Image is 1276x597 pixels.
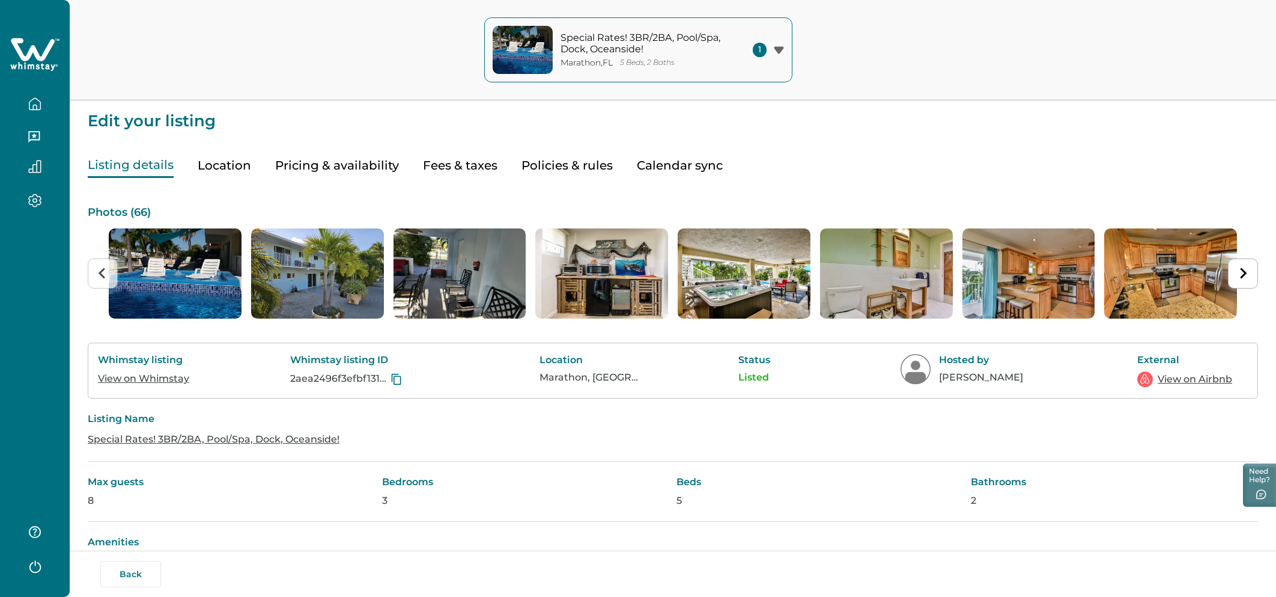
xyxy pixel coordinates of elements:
[539,354,642,366] p: Location
[251,228,384,319] li: 2 of 66
[678,228,810,319] img: list-photos
[88,207,1258,219] p: Photos ( 66 )
[1137,354,1233,366] p: External
[1228,259,1258,289] button: Next slide
[971,495,1258,507] p: 2
[382,495,669,507] p: 3
[678,228,810,319] li: 5 of 66
[561,58,613,68] p: Marathon , FL
[88,433,339,445] a: Special Rates! 3BR/2BA, Pool/Spa, Dock, Oceanside!
[393,228,526,319] img: list-photos
[1104,228,1237,319] li: 8 of 66
[939,372,1041,384] p: [PERSON_NAME]
[962,228,1095,319] img: list-photos
[1104,228,1237,319] img: list-photos
[820,228,953,319] img: list-photos
[88,100,1258,129] p: Edit your listing
[535,228,668,319] img: list-photos
[753,43,767,57] span: 1
[100,561,161,587] button: Back
[962,228,1095,319] li: 7 of 66
[521,153,613,178] button: Policies & rules
[738,372,804,384] p: Listed
[98,354,194,366] p: Whimstay listing
[109,228,242,319] li: 1 of 66
[251,228,384,319] img: list-photos
[493,26,553,74] img: property-cover
[88,153,174,178] button: Listing details
[1158,372,1232,387] a: View on Airbnb
[676,495,964,507] p: 5
[382,476,669,488] p: Bedrooms
[561,32,723,55] p: Special Rates! 3BR/2BA, Pool/Spa, Dock, Oceanside!
[290,373,388,385] p: 2aea2496f3efbf1319e91ff8ee274f3f
[275,153,399,178] button: Pricing & availability
[88,536,1258,548] p: Amenities
[738,354,804,366] p: Status
[620,58,675,67] p: 5 Beds, 2 Baths
[98,373,189,384] a: View on Whimstay
[637,153,723,178] button: Calendar sync
[820,228,953,319] li: 6 of 66
[198,153,251,178] button: Location
[109,228,242,319] img: list-photos
[88,495,375,507] p: 8
[393,228,526,319] li: 3 of 66
[535,228,668,319] li: 4 of 66
[484,17,792,82] button: property-coverSpecial Rates! 3BR/2BA, Pool/Spa, Dock, Oceanside!Marathon,FL5 Beds, 2 Baths1
[290,354,443,366] p: Whimstay listing ID
[423,153,497,178] button: Fees & taxes
[88,259,118,289] button: Previous slide
[88,476,375,488] p: Max guests
[939,354,1041,366] p: Hosted by
[971,476,1258,488] p: Bathrooms
[88,413,1258,425] p: Listing Name
[539,372,642,384] p: Marathon, [GEOGRAPHIC_DATA], [GEOGRAPHIC_DATA]
[676,476,964,488] p: Beds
